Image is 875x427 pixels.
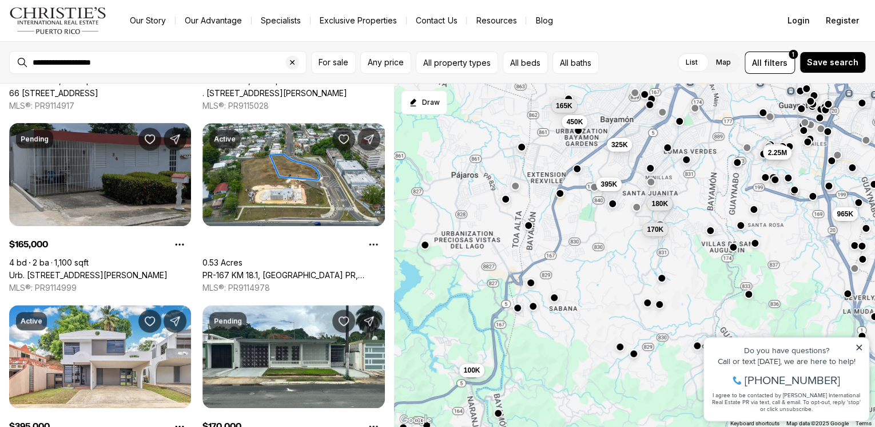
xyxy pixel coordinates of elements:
[164,128,186,151] button: Share Property
[600,180,617,189] span: 395K
[319,58,348,67] span: For sale
[551,99,577,113] button: 165K
[819,9,866,32] button: Register
[800,52,866,73] button: Save search
[792,50,794,59] span: 1
[781,9,817,32] button: Login
[362,233,385,256] button: Property options
[647,225,664,234] span: 170K
[202,270,384,280] a: PR-167 KM 18.1, BAYAMON PR, 00957
[826,16,859,25] span: Register
[707,52,740,73] label: Map
[311,13,406,29] a: Exclusive Properties
[752,57,762,69] span: All
[332,310,355,333] button: Save Property: Urb Santa Juanita PEDREIRA ST #WC-14
[214,135,236,144] p: Active
[596,177,622,191] button: 395K
[745,52,795,74] button: Allfilters1
[764,57,787,69] span: filters
[121,13,175,29] a: Our Story
[768,148,787,157] span: 2.25M
[138,128,161,151] button: Save Property: Urb. Santa Elena CALLE 9 #E-5
[562,114,588,128] button: 450K
[12,26,165,34] div: Do you have questions?
[647,196,673,210] button: 180K
[21,135,49,144] p: Pending
[9,7,107,34] img: logo
[332,128,355,151] button: Save Property: PR-167 KM 18.1
[787,16,810,25] span: Login
[164,310,186,333] button: Share Property
[763,146,792,160] button: 2.25M
[14,70,163,92] span: I agree to be contacted by [PERSON_NAME] International Real Estate PR via text, call & email. To ...
[503,52,548,74] button: All beds
[526,13,562,29] a: Blog
[252,13,310,29] a: Specialists
[357,310,380,333] button: Share Property
[311,52,356,74] button: For sale
[138,310,161,333] button: Save Property: 2 URB SANS SOUCI COURT #C-9
[763,144,788,157] button: 3.9M
[360,52,411,74] button: Any price
[401,90,447,114] button: Start drawing
[407,13,466,29] button: Contact Us
[552,52,599,74] button: All baths
[47,54,142,65] span: [PHONE_NUMBER]
[643,223,669,236] button: 170K
[611,140,628,149] span: 325K
[467,13,526,29] a: Resources
[837,209,853,218] span: 965K
[357,128,380,151] button: Share Property
[459,363,485,377] button: 100K
[651,199,668,208] span: 180K
[464,365,480,374] span: 100K
[368,58,404,67] span: Any price
[607,138,633,152] button: 325K
[202,88,347,98] a: . SANTA JUNITA #R-20, BAYAMON PR, 00956
[168,233,191,256] button: Property options
[567,117,583,126] span: 450K
[21,317,42,326] p: Active
[832,207,858,220] button: 965K
[556,101,572,110] span: 165K
[12,37,165,45] div: Call or text [DATE], we are here to help!
[176,13,251,29] a: Our Advantage
[285,52,306,73] button: Clear search input
[807,58,858,67] span: Save search
[9,88,98,98] a: 66 PASEO LA ROGATIVA #66, BAYAMON PR, 00956
[677,52,707,73] label: List
[214,317,242,326] p: Pending
[416,52,498,74] button: All property types
[9,270,168,280] a: Urb. Santa Elena CALLE 9 #E-5, BAYAMON PR, 00957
